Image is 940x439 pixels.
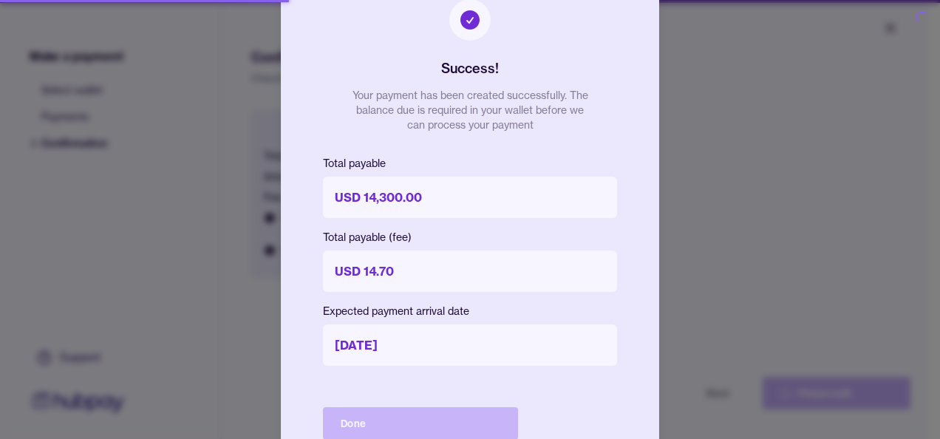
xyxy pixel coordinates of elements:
p: Total payable [323,156,617,171]
p: USD 14.70 [323,251,617,292]
p: [DATE] [323,324,617,366]
p: Total payable (fee) [323,230,617,245]
p: Expected payment arrival date [323,304,617,319]
p: Your payment has been created successfully. The balance due is required in your wallet before we ... [352,88,588,132]
h2: Success! [441,58,499,79]
p: USD 14,300.00 [323,177,617,218]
